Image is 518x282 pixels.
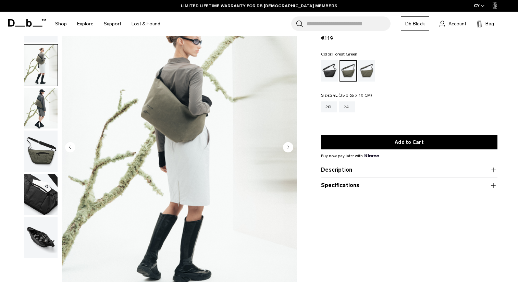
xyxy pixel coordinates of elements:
[365,154,379,157] img: {"height" => 20, "alt" => "Klarna"}
[24,131,58,172] img: Ramverk Pro Sling Bag 20L Forest Green
[321,153,379,159] span: Buy now pay later with
[24,44,58,86] button: Ramverk Pro Sling Bag 20L Forest Green
[485,20,494,27] span: Bag
[24,45,58,86] img: Ramverk Pro Sling Bag 20L Forest Green
[24,88,58,129] img: Ramverk Pro Sling Bag 20L Forest Green
[332,52,357,57] span: Forest Green
[181,3,337,9] a: LIMITED LIFETIME WARRANTY FOR DB [DEMOGRAPHIC_DATA] MEMBERS
[104,12,121,36] a: Support
[340,60,357,82] a: Forest Green
[330,93,372,98] span: 24L (35 x 65 x 10 CM)
[55,12,67,36] a: Shop
[283,142,293,154] button: Next slide
[440,20,466,28] a: Account
[24,130,58,172] button: Ramverk Pro Sling Bag 20L Forest Green
[65,142,75,154] button: Previous slide
[401,16,429,31] a: Db Black
[24,174,58,215] img: Ramverk Pro Sling Bag 20L Forest Green
[448,20,466,27] span: Account
[77,12,94,36] a: Explore
[321,93,372,97] legend: Size:
[339,101,355,112] a: 24L
[321,52,358,56] legend: Color:
[24,217,58,258] img: Ramverk Pro Sling Bag 20L Forest Green
[358,60,375,82] a: Mash Green
[321,135,497,149] button: Add to Cart
[24,173,58,215] button: Ramverk Pro Sling Bag 20L Forest Green
[321,101,337,112] a: 20L
[321,166,497,174] button: Description
[477,20,494,28] button: Bag
[321,181,497,189] button: Specifications
[321,35,333,41] span: €119
[50,12,165,36] nav: Main Navigation
[321,60,338,82] a: Black Out
[24,87,58,129] button: Ramverk Pro Sling Bag 20L Forest Green
[132,12,160,36] a: Lost & Found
